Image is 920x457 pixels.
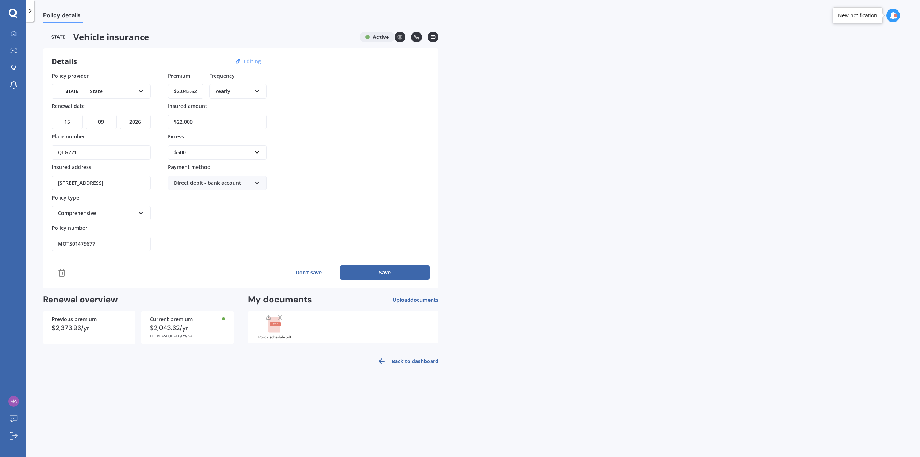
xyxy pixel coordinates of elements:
button: Don’t save [277,265,340,280]
div: Comprehensive [58,209,135,217]
button: Editing... [241,58,267,65]
div: $2,373.96/yr [52,325,127,331]
span: DECREASE OF [150,334,174,338]
input: Enter plate number [52,145,151,160]
span: Excess [168,133,184,140]
div: Policy schedule.pdf [257,335,293,339]
span: Policy type [52,194,79,201]
div: State [58,87,135,95]
span: Insured address [52,164,91,170]
a: Back to dashboard [373,353,438,370]
h3: Details [52,57,77,66]
span: Policy provider [52,72,89,79]
div: $2,043.62/yr [150,325,225,338]
h2: Renewal overview [43,294,234,305]
div: New notification [838,12,877,19]
span: Upload [392,297,438,303]
span: Payment method [168,164,211,170]
span: documents [410,296,438,303]
span: Frequency [209,72,235,79]
span: Policy number [52,224,87,231]
div: Current premium [150,317,225,322]
input: Enter amount [168,84,203,99]
div: $500 [174,148,252,156]
img: State-text-1.webp [58,86,86,96]
button: Save [340,265,430,280]
img: State-text-1.webp [43,32,73,42]
span: -13.92% [174,334,187,338]
input: Enter address [52,176,151,190]
input: Enter amount [168,115,267,129]
h2: My documents [248,294,312,305]
span: Premium [168,72,190,79]
div: Previous premium [52,317,127,322]
div: Direct debit - bank account [174,179,251,187]
span: Policy details [43,12,83,22]
img: ce672c799aa917512453b5c6f769bb07 [8,396,19,407]
button: Uploaddocuments [392,294,438,305]
span: Plate number [52,133,85,140]
span: Renewal date [52,102,85,109]
span: Vehicle insurance [43,32,354,42]
span: Insured amount [168,102,207,109]
div: Yearly [215,87,251,95]
input: Enter policy number [52,237,151,251]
